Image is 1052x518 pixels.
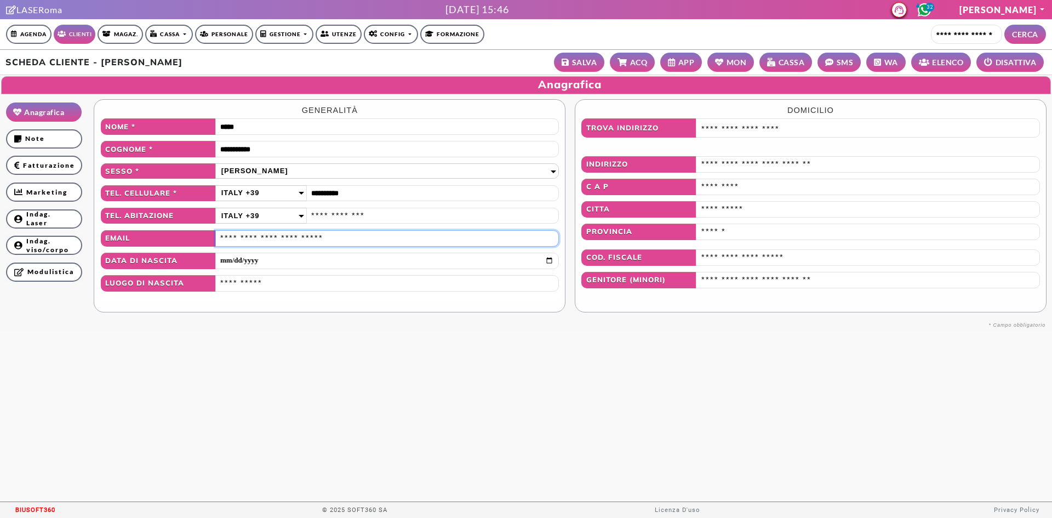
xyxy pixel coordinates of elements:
a: APP [660,53,702,72]
span: CITTA [581,201,696,218]
span: EMAIL [101,230,216,247]
a: [PERSON_NAME] [959,4,1045,15]
a: Gestione [255,25,313,44]
button: SALVA [554,53,604,72]
a: Magaz. [98,25,143,44]
small: SMS [837,56,854,68]
a: Config [364,25,418,44]
a: Privacy Policy [994,506,1039,514]
span: C A P [581,179,696,195]
h4: Generalità [101,106,559,115]
small: CASSA [779,56,805,68]
h3: Anagrafica [2,78,1050,91]
a: Formazione [420,25,484,44]
a: Modulistica [6,263,82,282]
button: CERCA [1004,25,1046,44]
button: DISATTIVA [976,53,1044,72]
a: Cassa [145,25,192,44]
small: MON [727,56,747,68]
button: WA [866,53,906,72]
h4: Domicilio [581,106,1039,115]
small: ELENCO [932,56,963,68]
small: SALVA [572,56,597,68]
b: SCHEDA CLIENTE - [PERSON_NAME] [5,56,182,67]
i: Clicca per andare alla pagina di firma [6,5,16,14]
span: INDIRIZZO [581,156,696,173]
span: COGNOME * [101,141,216,157]
div: [DATE] 15:46 [445,2,509,17]
a: Clicca per andare alla pagina di firmaLASERoma [6,4,62,15]
small: ACQ [630,56,648,68]
span: TEL. CELLULARE * [101,185,216,202]
span: DATA DI NASCITA [101,253,216,269]
button: SMS [817,53,861,72]
a: ACQ [610,53,655,72]
span: PROVINCIA [581,224,696,240]
a: Personale [195,25,253,44]
span: * Campo obbligatorio [989,322,1046,328]
span: Italy +39 [221,187,260,199]
span: GENITORE (minori) [581,272,696,288]
a: CASSA [759,53,812,72]
small: WA [884,56,898,68]
a: Indag.Laser [6,209,82,229]
a: Marketing [6,183,82,202]
a: Agenda [6,25,52,44]
a: Fatturazione [6,156,82,175]
span: TEL. ABITAZIONE [101,208,216,224]
span: NOME * [101,118,216,135]
span: COD. FISCALE [581,249,696,266]
input: Cerca cliente... [931,25,1002,44]
a: Licenza D'uso [655,506,700,514]
div: Anagrafica [1,76,1051,313]
a: Utenze [316,25,362,44]
a: MON [707,53,754,72]
span: TROVA INDIRIZZO [581,118,696,138]
span: LUOGO DI NASCITA [101,275,216,292]
span: 32 [925,3,934,12]
span: SESSO * [101,163,216,179]
small: APP [678,56,695,68]
a: Note [6,129,82,149]
a: Anagrafica [6,103,82,122]
a: ELENCO [911,53,971,72]
a: Indag.viso/corpo [6,236,82,255]
span: [PERSON_NAME] [221,165,288,177]
a: Clienti [54,25,95,44]
small: DISATTIVA [996,56,1037,68]
span: Italy +39 [221,210,260,222]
